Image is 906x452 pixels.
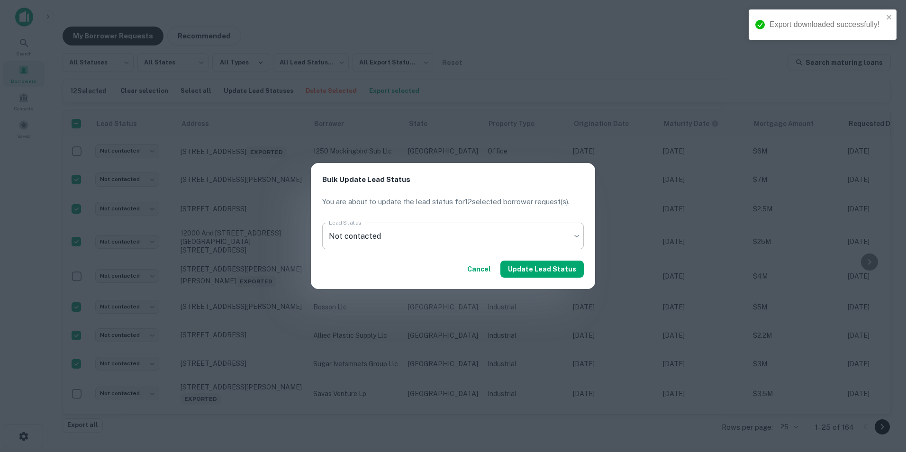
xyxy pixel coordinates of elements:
[322,196,584,208] p: You are about to update the lead status for 12 selected borrower request(s).
[463,261,495,278] button: Cancel
[770,19,883,30] div: Export downloaded successfully!
[886,13,893,22] button: close
[500,261,584,278] button: Update Lead Status
[329,218,361,226] label: Lead Status
[322,223,584,249] div: Not contacted
[311,163,595,197] h2: Bulk Update Lead Status
[859,376,906,422] iframe: Chat Widget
